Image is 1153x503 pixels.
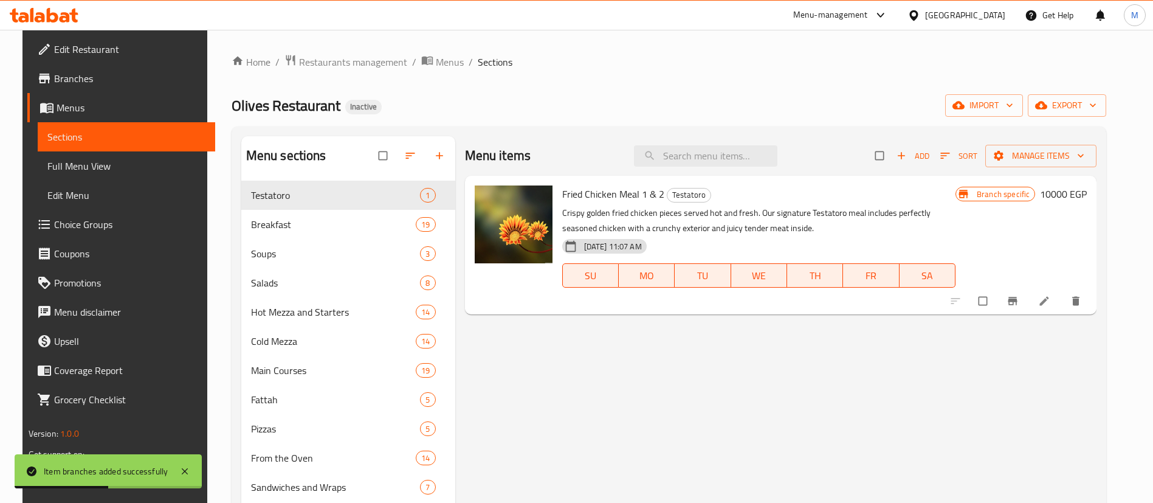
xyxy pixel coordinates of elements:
button: delete [1062,288,1092,314]
span: 5 [421,394,435,406]
span: 8 [421,277,435,289]
span: 5 [421,423,435,435]
button: Sort [937,147,980,165]
span: Sort items [932,147,985,165]
div: Sandwiches and Wraps [251,480,421,494]
a: Sections [38,122,215,151]
span: Coverage Report [54,363,205,378]
div: Breakfast19 [241,210,455,239]
div: Testatoro1 [241,181,455,210]
span: 19 [416,365,435,376]
span: Main Courses [251,363,416,378]
div: Cold Mezza14 [241,327,455,356]
span: Edit Menu [47,188,205,203]
li: / [469,55,473,69]
li: / [412,55,416,69]
span: Pizzas [251,421,421,436]
div: Main Courses19 [241,356,455,385]
button: MO [619,263,675,288]
button: FR [843,263,899,288]
button: Manage items [985,145,1096,167]
span: 7 [421,482,435,493]
span: Sort sections [397,142,426,169]
span: 14 [416,336,435,347]
span: MO [624,267,670,285]
div: items [416,363,435,378]
span: Fattah [251,392,421,407]
span: 1.0.0 [60,426,79,442]
div: items [420,392,435,407]
span: Menus [436,55,464,69]
div: Item branches added successfully [44,465,168,478]
span: Sections [47,130,205,144]
span: TH [792,267,838,285]
span: 14 [416,453,435,464]
span: Select to update [971,290,997,313]
span: 14 [416,307,435,318]
a: Edit menu item [1038,295,1053,307]
span: Inactive [345,102,382,112]
span: 19 [416,219,435,231]
span: Salads [251,276,421,290]
span: SU [568,267,614,285]
h2: Menu sections [246,147,326,165]
a: Grocery Checklist [27,385,215,414]
h6: 10000 EGP [1040,186,1087,203]
span: Menus [57,100,205,115]
a: Coupons [27,239,215,268]
a: Branches [27,64,215,93]
span: 1 [421,190,435,201]
button: Branch-specific-item [999,288,1028,314]
h2: Menu items [465,147,531,165]
a: Promotions [27,268,215,297]
span: M [1131,9,1138,22]
span: import [955,98,1013,113]
span: Soups [251,246,421,261]
nav: breadcrumb [232,54,1107,70]
span: FR [848,267,894,285]
div: From the Oven14 [241,443,455,473]
button: TH [787,263,843,288]
div: Fattah5 [241,385,455,414]
span: 3 [421,248,435,260]
span: SA [904,267,951,285]
span: Select section [868,144,893,167]
span: Add [897,149,929,163]
span: Edit Restaurant [54,42,205,57]
div: items [420,421,435,436]
span: From the Oven [251,451,416,465]
span: Add item [893,147,932,165]
p: Crispy golden fried chicken pieces served hot and fresh. Our signature Testatoro meal includes pe... [562,206,955,236]
span: Get support on: [29,446,84,462]
span: Select all sections [371,144,397,167]
button: export [1028,94,1106,117]
span: Promotions [54,276,205,290]
div: Salads8 [241,268,455,297]
div: items [416,451,435,465]
div: items [416,217,435,232]
a: Coverage Report [27,356,215,385]
span: Hot Mezza and Starters [251,305,416,319]
div: Pizzas5 [241,414,455,443]
div: Sandwiches and Wraps7 [241,473,455,502]
span: Fried Chicken Meal 1 & 2 [562,185,664,203]
button: SA [900,263,955,288]
div: Menu-management [793,8,868,23]
span: WE [736,267,782,285]
div: items [416,334,435,349]
a: Edit Restaurant [27,35,215,64]
span: Testatoro [667,188,711,202]
div: [GEOGRAPHIC_DATA] [925,9,1005,22]
img: Fried Chicken Meal 1 & 2 [475,186,552,263]
a: Upsell [27,327,215,356]
a: Home [232,55,270,69]
div: Soups3 [241,239,455,268]
button: import [945,94,1023,117]
a: Restaurants management [284,54,407,70]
